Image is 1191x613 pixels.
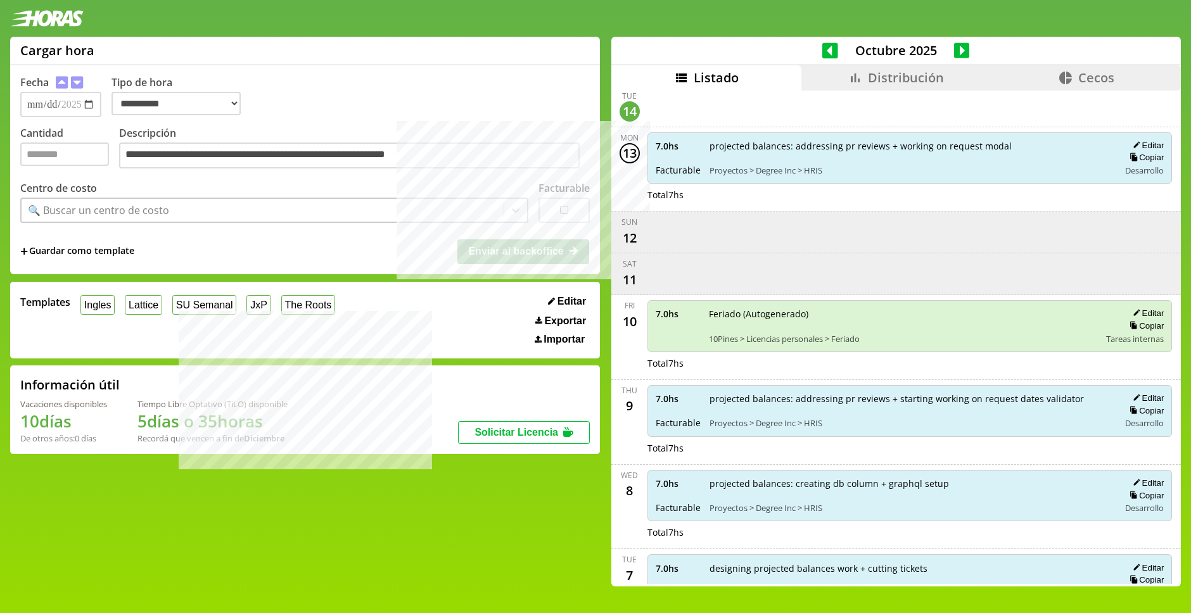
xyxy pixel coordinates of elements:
[538,181,590,195] label: Facturable
[710,393,1111,405] span: projected balances: addressing pr reviews + starting working on request dates validator
[137,398,288,410] div: Tiempo Libre Optativo (TiLO) disponible
[20,410,107,433] h1: 10 días
[1129,477,1164,488] button: Editar
[625,300,635,311] div: Fri
[621,217,637,227] div: Sun
[1126,320,1164,331] button: Copiar
[137,410,288,433] h1: 5 días o 35 horas
[1126,574,1164,585] button: Copiar
[1126,405,1164,416] button: Copiar
[20,142,109,166] input: Cantidad
[656,140,701,152] span: 7.0 hs
[1126,490,1164,501] button: Copiar
[710,562,1111,574] span: designing projected balances work + cutting tickets
[656,417,701,429] span: Facturable
[611,91,1181,585] div: scrollable content
[647,526,1173,538] div: Total 7 hs
[620,396,640,416] div: 9
[656,562,701,574] span: 7.0 hs
[246,295,271,315] button: JxP
[656,393,701,405] span: 7.0 hs
[620,311,640,331] div: 10
[1129,308,1164,319] button: Editar
[20,126,119,172] label: Cantidad
[20,75,49,89] label: Fecha
[620,269,640,289] div: 11
[474,427,558,438] span: Solicitar Licencia
[710,140,1111,152] span: projected balances: addressing pr reviews + working on request modal
[1125,417,1164,429] span: Desarrollo
[620,132,639,143] div: Mon
[710,165,1111,176] span: Proyectos > Degree Inc > HRIS
[1129,140,1164,151] button: Editar
[710,477,1111,490] span: projected balances: creating db column + graphql setup
[1106,333,1164,344] span: Tareas internas
[20,42,94,59] h1: Cargar hora
[838,42,954,59] span: Octubre 2025
[656,502,701,514] span: Facturable
[620,143,640,163] div: 13
[710,502,1111,514] span: Proyectos > Degree Inc > HRIS
[620,565,640,585] div: 7
[656,164,701,176] span: Facturable
[647,357,1173,369] div: Total 7 hs
[172,295,236,315] button: SU Semanal
[868,69,944,86] span: Distribución
[557,296,586,307] span: Editar
[1129,393,1164,403] button: Editar
[622,91,637,101] div: Tue
[1125,165,1164,176] span: Desarrollo
[656,308,700,320] span: 7.0 hs
[532,315,590,327] button: Exportar
[620,227,640,248] div: 12
[620,481,640,501] div: 8
[20,181,97,195] label: Centro de costo
[20,398,107,410] div: Vacaciones disponibles
[20,244,134,258] span: +Guardar como template
[694,69,739,86] span: Listado
[10,10,84,27] img: logotipo
[622,554,637,565] div: Tue
[20,433,107,444] div: De otros años: 0 días
[1129,562,1164,573] button: Editar
[20,295,70,309] span: Templates
[111,92,241,115] select: Tipo de hora
[709,308,1098,320] span: Feriado (Autogenerado)
[458,421,590,444] button: Solicitar Licencia
[137,433,288,444] div: Recordá que vencen a fin de
[623,258,637,269] div: Sat
[244,433,284,444] b: Diciembre
[647,442,1173,454] div: Total 7 hs
[620,101,640,122] div: 14
[621,385,637,396] div: Thu
[119,126,590,172] label: Descripción
[647,189,1173,201] div: Total 7 hs
[119,142,580,169] textarea: Descripción
[125,295,162,315] button: Lattice
[1125,502,1164,514] span: Desarrollo
[709,333,1098,344] span: 10Pines > Licencias personales > Feriado
[1078,69,1114,86] span: Cecos
[281,295,335,315] button: The Roots
[111,75,251,117] label: Tipo de hora
[656,477,701,490] span: 7.0 hs
[544,315,586,327] span: Exportar
[20,376,120,393] h2: Información útil
[621,470,638,481] div: Wed
[544,334,585,345] span: Importar
[1126,152,1164,163] button: Copiar
[28,203,169,217] div: 🔍 Buscar un centro de costo
[544,295,590,308] button: Editar
[20,244,28,258] span: +
[80,295,115,315] button: Ingles
[710,417,1111,429] span: Proyectos > Degree Inc > HRIS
